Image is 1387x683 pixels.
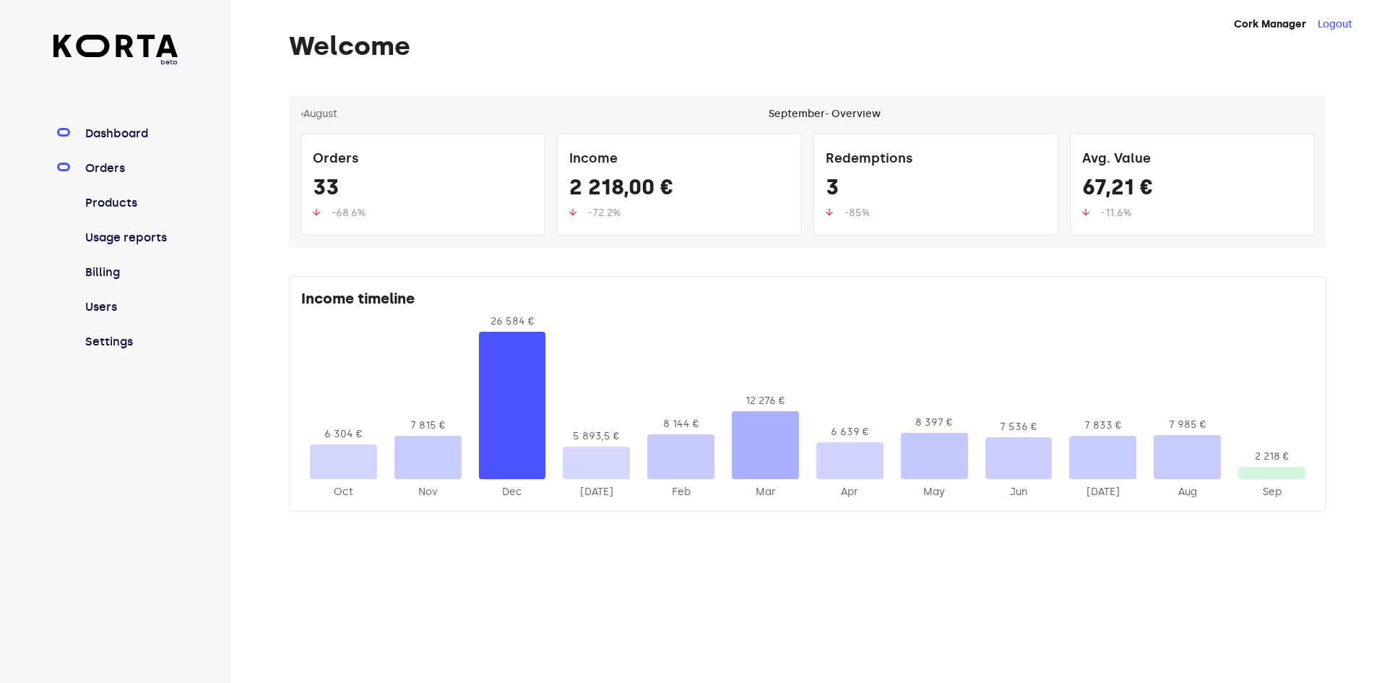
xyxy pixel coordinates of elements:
img: up [313,208,320,216]
div: 2025-Mar [732,485,799,499]
div: Income timeline [301,288,1314,314]
img: Korta [53,35,178,57]
div: 12 276 € [732,394,799,408]
div: 2025-Jul [1069,485,1136,499]
div: 2025-Jun [985,485,1053,499]
div: 5 893,5 € [563,429,630,444]
div: September - Overview [769,107,881,121]
div: 2024-Nov [394,485,462,499]
span: beta [53,57,178,67]
a: Dashboard [82,125,178,142]
div: 2 218,00 € [569,174,790,206]
a: Orders [82,160,178,177]
img: up [569,208,576,216]
div: 2 218 € [1238,450,1305,464]
div: 6 639 € [816,425,883,439]
div: 2024-Dec [479,485,546,499]
span: -85% [844,207,870,219]
div: 6 304 € [310,427,377,442]
div: Income [569,145,790,174]
div: 2025-May [901,485,968,499]
div: 2025-Jan [563,485,630,499]
div: 2025-Sep [1238,485,1305,499]
a: Billing [82,264,178,281]
div: 2025-Aug [1154,485,1221,499]
div: 8 397 € [901,416,968,430]
img: up [1082,208,1089,216]
div: 2025-Feb [647,485,714,499]
div: 7 536 € [985,420,1053,434]
span: -68.6% [332,207,366,219]
img: up [826,208,833,216]
div: 2025-Apr [816,485,883,499]
a: Users [82,298,178,316]
button: Logout [1318,17,1352,32]
a: Products [82,194,178,212]
button: ‹August [301,107,337,121]
div: 26 584 € [479,314,546,329]
div: Orders [313,145,533,174]
div: 7 833 € [1069,418,1136,433]
div: 7 985 € [1154,418,1221,432]
div: Avg. Value [1082,145,1302,174]
div: 67,21 € [1082,174,1302,206]
div: 7 815 € [394,418,462,433]
div: 2024-Oct [310,485,377,499]
h1: Welcome [289,32,1326,61]
div: Redemptions [826,145,1046,174]
div: 3 [826,174,1046,206]
a: Usage reports [82,229,178,246]
a: beta [53,35,178,67]
span: -11.6% [1101,207,1131,219]
a: Settings [82,333,178,351]
span: -72.2% [588,207,621,219]
div: 8 144 € [647,417,714,431]
strong: Cork Manager [1234,18,1306,30]
div: 33 [313,174,533,206]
